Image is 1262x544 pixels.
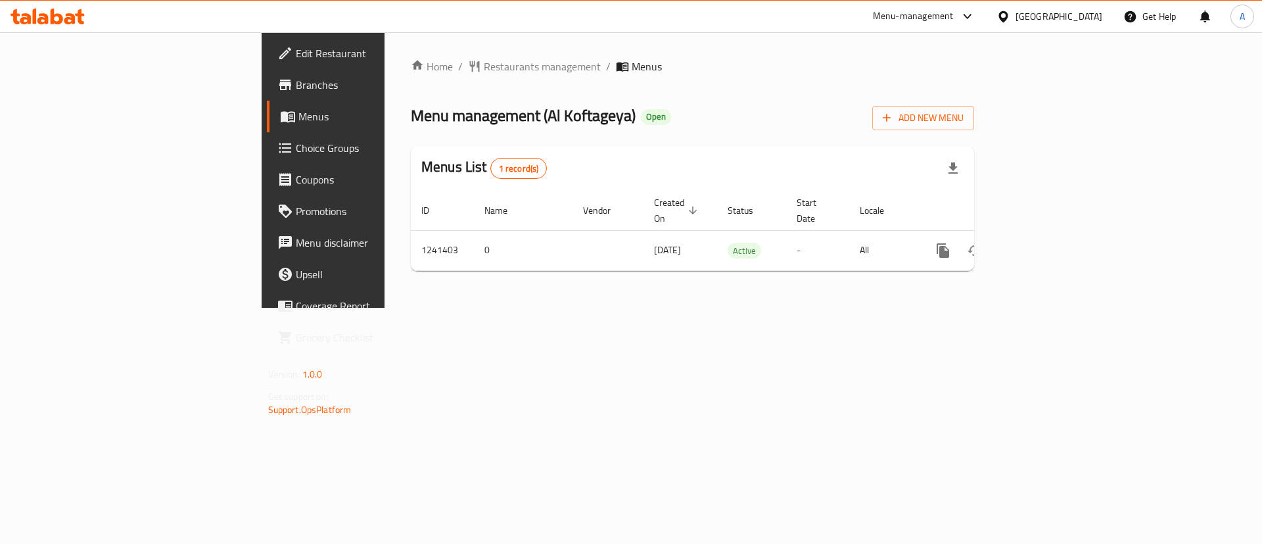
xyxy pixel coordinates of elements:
div: Total records count [490,158,548,179]
span: Branches [296,77,462,93]
th: Actions [917,191,1064,231]
div: Open [641,109,671,125]
span: Upsell [296,266,462,282]
a: Promotions [267,195,473,227]
span: A [1240,9,1245,24]
td: All [849,230,917,270]
span: Status [728,203,770,218]
a: Support.OpsPlatform [268,401,352,418]
a: Menus [267,101,473,132]
span: [DATE] [654,241,681,259]
span: Start Date [797,195,833,226]
table: enhanced table [411,191,1064,271]
span: Choice Groups [296,140,462,156]
a: Coverage Report [267,290,473,322]
button: Change Status [959,235,991,266]
a: Grocery Checklist [267,322,473,353]
nav: breadcrumb [411,59,974,74]
span: Locale [860,203,901,218]
a: Edit Restaurant [267,37,473,69]
div: [GEOGRAPHIC_DATA] [1016,9,1102,24]
a: Coupons [267,164,473,195]
span: Coupons [296,172,462,187]
span: Grocery Checklist [296,330,462,345]
a: Menu disclaimer [267,227,473,259]
span: Menu disclaimer [296,235,462,251]
span: Add New Menu [883,110,964,126]
button: more [927,235,959,266]
a: Upsell [267,259,473,290]
span: Promotions [296,203,462,219]
td: - [786,230,849,270]
a: Choice Groups [267,132,473,164]
span: Menu management ( Al Koftageya ) [411,101,636,130]
span: Active [728,243,761,259]
span: Get support on: [268,388,329,405]
td: 0 [474,230,573,270]
span: Edit Restaurant [296,45,462,61]
a: Branches [267,69,473,101]
span: Menus [632,59,662,74]
span: Created On [654,195,701,226]
a: Restaurants management [468,59,601,74]
span: Name [484,203,525,218]
span: Coverage Report [296,298,462,314]
h2: Menus List [421,157,547,179]
div: Menu-management [873,9,954,24]
span: Open [641,111,671,122]
span: 1 record(s) [491,162,547,175]
span: Vendor [583,203,628,218]
button: Add New Menu [872,106,974,130]
li: / [606,59,611,74]
span: Version: [268,366,300,383]
span: Menus [298,109,462,124]
span: 1.0.0 [302,366,323,383]
span: ID [421,203,446,218]
div: Export file [937,153,969,184]
span: Restaurants management [484,59,601,74]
